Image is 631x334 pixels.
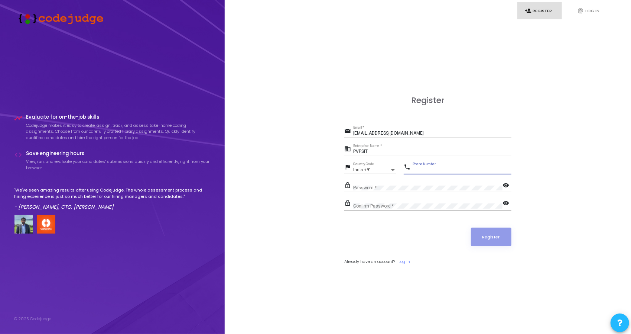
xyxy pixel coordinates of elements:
[26,122,211,141] p: Codejudge makes it easy to create, assign, track, and assess take-home coding assignments. Choose...
[525,7,531,14] i: person_add
[37,215,55,234] img: company-logo
[14,215,33,234] img: user image
[14,114,23,122] i: timeline
[399,258,410,265] a: Log In
[344,199,353,208] mat-icon: lock_outline
[14,187,211,199] p: "We've seen amazing results after using Codejudge. The whole assessment process and hiring experi...
[413,167,511,173] input: Phone Number
[570,2,615,20] a: fingerprintLog In
[14,151,23,159] i: code
[471,228,512,246] button: Register
[14,203,114,211] em: - [PERSON_NAME], CTO, [PERSON_NAME]
[344,127,353,136] mat-icon: email
[344,163,353,172] mat-icon: flag
[353,131,511,136] input: Email
[404,163,413,172] mat-icon: phone
[344,182,353,190] mat-icon: lock_outline
[502,199,511,208] mat-icon: visibility
[344,96,511,105] h3: Register
[344,258,395,264] span: Already have an account?
[517,2,562,20] a: person_addRegister
[14,316,52,322] div: © 2025 Codejudge
[502,182,511,190] mat-icon: visibility
[26,158,211,171] p: View, run, and evaluate your candidates’ submissions quickly and efficiently, right from your bro...
[353,149,511,154] input: Enterprise Name
[353,167,371,172] span: India +91
[26,114,211,120] h4: Evaluate for on-the-job skills
[578,7,584,14] i: fingerprint
[26,151,211,157] h4: Save engineering hours
[344,145,353,154] mat-icon: business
